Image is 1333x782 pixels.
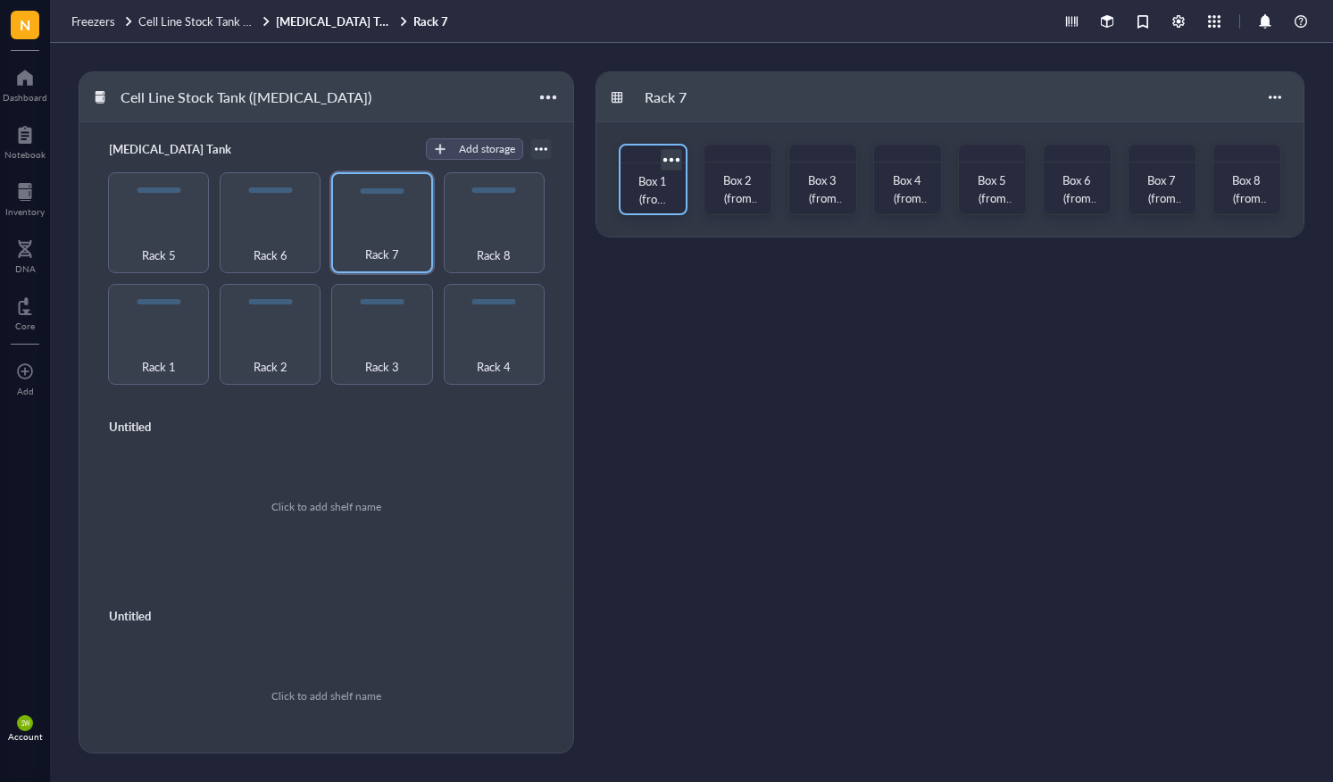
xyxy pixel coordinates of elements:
[15,235,36,274] a: DNA
[71,12,115,29] span: Freezers
[142,357,176,377] span: Rack 1
[804,171,846,242] span: Box 3 (from bottom to top)
[719,171,761,242] span: Box 2 (from bottom to top)
[888,171,930,242] span: Box 4 (from bottom to top)
[101,137,239,162] div: [MEDICAL_DATA] Tank
[8,731,43,742] div: Account
[101,603,208,628] div: Untitled
[138,12,344,29] span: Cell Line Stock Tank ([MEDICAL_DATA])
[271,499,381,515] div: Click to add shelf name
[365,245,399,264] span: Rack 7
[637,82,744,112] div: Rack 7
[426,138,523,160] button: Add storage
[4,149,46,160] div: Notebook
[20,13,30,36] span: N
[17,386,34,396] div: Add
[15,263,36,274] div: DNA
[4,121,46,160] a: Notebook
[15,320,35,331] div: Core
[142,245,176,265] span: Rack 5
[254,357,287,377] span: Rack 2
[138,13,272,29] a: Cell Line Stock Tank ([MEDICAL_DATA])
[271,688,381,704] div: Click to add shelf name
[5,206,45,217] div: Inventory
[459,141,515,157] div: Add storage
[1058,171,1100,242] span: Box 6 (from bottom to top)
[973,171,1015,242] span: Box 5 (from bottom to top)
[1143,171,1185,242] span: Box 7 (from bottom to top)
[477,245,511,265] span: Rack 8
[3,63,47,103] a: Dashboard
[276,13,452,29] a: [MEDICAL_DATA] TankRack 7
[15,292,35,331] a: Core
[112,82,379,112] div: Cell Line Stock Tank ([MEDICAL_DATA])
[638,172,670,261] span: Box 1 (from bottom to top)
[5,178,45,217] a: Inventory
[21,720,29,727] span: SW
[101,414,208,439] div: Untitled
[3,92,47,103] div: Dashboard
[477,357,511,377] span: Rack 4
[254,245,287,265] span: Rack 6
[1228,171,1270,242] span: Box 8 (from bottom to top)
[365,357,399,377] span: Rack 3
[71,13,135,29] a: Freezers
